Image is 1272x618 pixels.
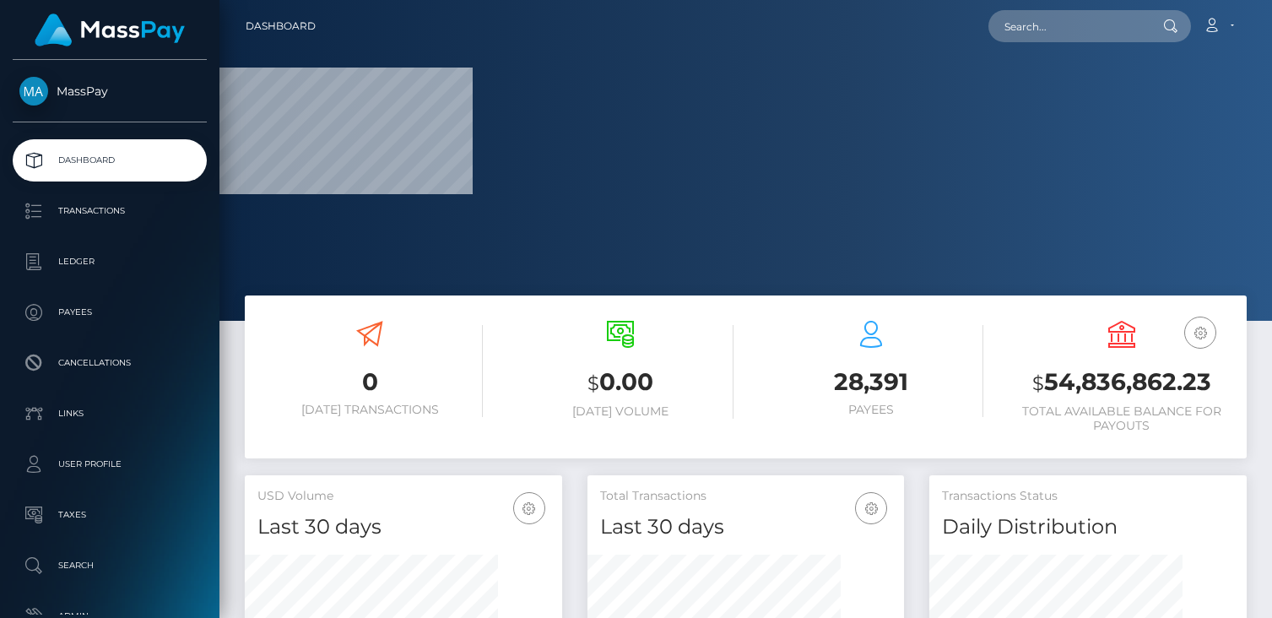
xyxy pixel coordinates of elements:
[508,404,733,419] h6: [DATE] Volume
[1032,371,1044,395] small: $
[13,494,207,536] a: Taxes
[13,139,207,182] a: Dashboard
[508,366,733,400] h3: 0.00
[13,393,207,435] a: Links
[257,403,483,417] h6: [DATE] Transactions
[13,443,207,485] a: User Profile
[19,77,48,106] img: MassPay
[19,198,200,224] p: Transactions
[13,545,207,587] a: Search
[246,8,316,44] a: Dashboard
[257,366,483,398] h3: 0
[600,488,892,505] h5: Total Transactions
[988,10,1147,42] input: Search...
[942,512,1234,542] h4: Daily Distribution
[13,291,207,333] a: Payees
[13,342,207,384] a: Cancellations
[942,488,1234,505] h5: Transactions Status
[13,241,207,283] a: Ledger
[19,401,200,426] p: Links
[19,502,200,528] p: Taxes
[257,488,549,505] h5: USD Volume
[19,452,200,477] p: User Profile
[600,512,892,542] h4: Last 30 days
[257,512,549,542] h4: Last 30 days
[587,371,599,395] small: $
[19,249,200,274] p: Ledger
[35,14,185,46] img: MassPay Logo
[13,190,207,232] a: Transactions
[19,148,200,173] p: Dashboard
[19,553,200,578] p: Search
[759,403,984,417] h6: Payees
[1009,404,1234,433] h6: Total Available Balance for Payouts
[19,300,200,325] p: Payees
[13,84,207,99] span: MassPay
[1009,366,1234,400] h3: 54,836,862.23
[759,366,984,398] h3: 28,391
[19,350,200,376] p: Cancellations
